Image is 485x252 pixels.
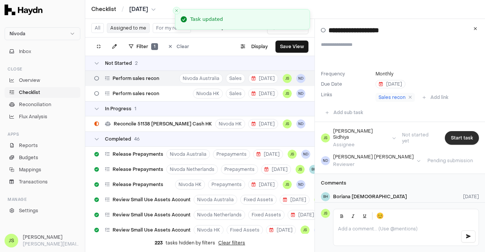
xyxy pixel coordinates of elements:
[19,101,51,108] span: Reconciliation
[5,193,80,205] div: Manage
[113,91,159,97] span: Perform sales recon
[248,210,285,220] button: Fixed Assets
[314,195,323,204] button: JS
[396,132,442,144] span: Not started yet
[296,89,305,98] button: ND
[5,87,80,98] a: Checklist
[291,212,314,218] span: [DATE]
[91,6,116,13] a: Checklist
[194,225,224,235] button: Nivoda HK
[321,128,396,148] button: JS[PERSON_NAME] SidhiyaAssignee
[114,121,212,127] span: Reconcile 51138 [PERSON_NAME] Cash HK
[283,119,292,128] button: JS
[296,119,305,128] button: ND
[283,74,292,83] span: JS
[173,7,180,14] button: Close toast
[240,195,277,205] button: Fixed Assets
[221,164,258,174] button: Prepayments
[193,89,223,99] button: Nivoda HK
[166,149,210,159] button: Nivoda Australia
[269,227,293,233] span: [DATE]
[266,225,296,235] button: [DATE]
[227,225,263,235] button: Fixed Assets
[348,211,358,221] button: Italic (Ctrl+I)
[113,166,163,172] span: Release Prepayments
[105,106,131,112] span: In Progress
[19,113,47,120] span: Flux Analysis
[5,128,80,140] div: Apps
[9,31,25,37] span: Nivoda
[5,111,80,122] a: Flux Analysis
[283,197,306,203] span: [DATE]
[129,6,156,13] button: [DATE]
[135,60,138,66] span: 2
[252,75,275,81] span: [DATE]
[5,46,80,57] button: Inbox
[136,44,148,50] span: Filter
[19,178,48,185] span: Transactions
[5,27,80,40] button: Nivoda
[155,240,163,246] span: 223
[445,131,479,145] button: Start task
[5,234,18,247] span: JS
[314,225,323,235] button: ND
[321,92,332,98] label: Links
[153,23,191,33] button: For my review
[296,180,305,189] button: ND
[236,41,272,53] button: Display
[5,75,80,86] a: Overview
[166,164,218,174] button: Nivoda Netherlands
[283,89,292,98] button: JS
[113,197,191,203] span: Review Small Use Assets Account
[5,99,80,110] a: Reconciliation
[19,142,38,149] span: Reports
[226,74,245,83] button: Sales
[379,81,402,87] span: [DATE]
[283,180,292,189] button: JS
[375,93,415,102] a: Sales recon
[336,211,347,221] button: Bold (Ctrl+B)
[19,154,38,161] span: Budgets
[321,192,330,201] span: BH
[379,94,405,100] span: Sales recon
[23,234,80,241] h3: [PERSON_NAME]
[85,234,314,252] div: tasks hidden by filters
[120,5,125,13] span: /
[375,80,405,88] button: [DATE]
[375,211,385,221] button: 😊
[107,23,150,33] button: Assigned to me
[23,241,80,247] p: [PERSON_NAME][EMAIL_ADDRESS][DOMAIN_NAME]
[5,5,42,15] img: Haydn Logo
[296,74,305,83] button: ND
[321,71,372,77] label: Frequency
[164,41,194,53] button: Clear
[463,194,479,200] span: [DATE]
[321,81,372,87] label: Due Date
[91,23,104,33] button: All
[208,180,245,189] button: Prepayments
[252,91,275,97] span: [DATE]
[5,164,80,175] a: Mappings
[333,161,414,167] div: Reviewer
[375,71,393,77] button: Monthly
[248,74,278,83] button: [DATE]
[288,210,318,220] button: [DATE]
[5,140,80,151] a: Reports
[321,180,479,186] h3: Comments
[175,180,205,189] button: Nivoda HK
[333,142,389,148] div: Assignee
[300,225,310,235] button: JS
[124,41,163,53] button: Filter1
[19,207,38,214] span: Settings
[113,182,163,188] span: Release Prepayments
[213,149,250,159] button: Prepayments
[179,74,223,83] button: Nivoda Australia
[309,165,318,174] span: BH
[301,150,310,159] button: ND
